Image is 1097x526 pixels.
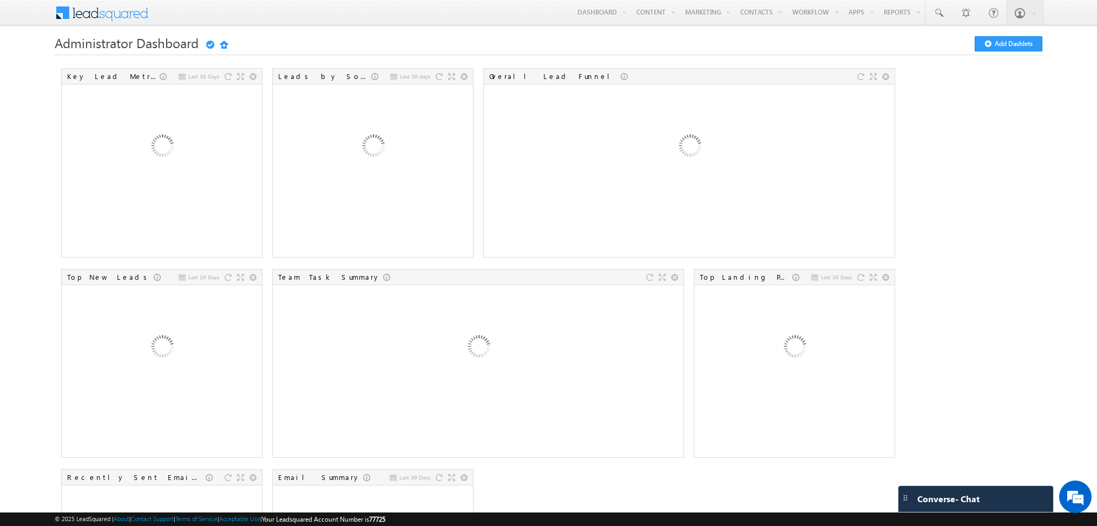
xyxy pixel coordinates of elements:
img: Loading... [103,89,220,206]
span: Last 30 Days [399,472,430,482]
div: Email Summary [278,472,363,482]
span: Your Leadsquared Account Number is [262,515,385,523]
img: Loading... [103,290,220,406]
span: Administrator Dashboard [55,34,199,51]
span: 77725 [369,515,385,523]
img: carter-drag [901,494,910,502]
div: Team Task Summary [278,272,383,282]
a: About [114,515,129,522]
img: Loading... [631,89,747,206]
a: Terms of Service [175,515,218,522]
span: Last 30 days [400,71,430,81]
div: Leads by Sources [278,71,371,81]
span: Last 30 Days [821,272,852,282]
img: Loading... [314,89,431,206]
span: Last 30 Days [188,71,219,81]
div: Top New Leads [67,272,154,282]
span: Converse - Chat [917,494,980,504]
div: Overall Lead Funnel [489,71,621,81]
img: Loading... [420,290,536,406]
span: Last 10 Days [188,272,219,282]
div: Key Lead Metrics [67,71,160,81]
a: Contact Support [131,515,174,522]
div: Top Landing Pages [700,272,792,282]
div: Recently Sent Email Campaigns [67,472,206,482]
button: Add Dashlets [975,36,1042,51]
img: Loading... [736,290,852,406]
a: Acceptable Use [219,515,260,522]
span: © 2025 LeadSquared | | | | | [55,514,385,524]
